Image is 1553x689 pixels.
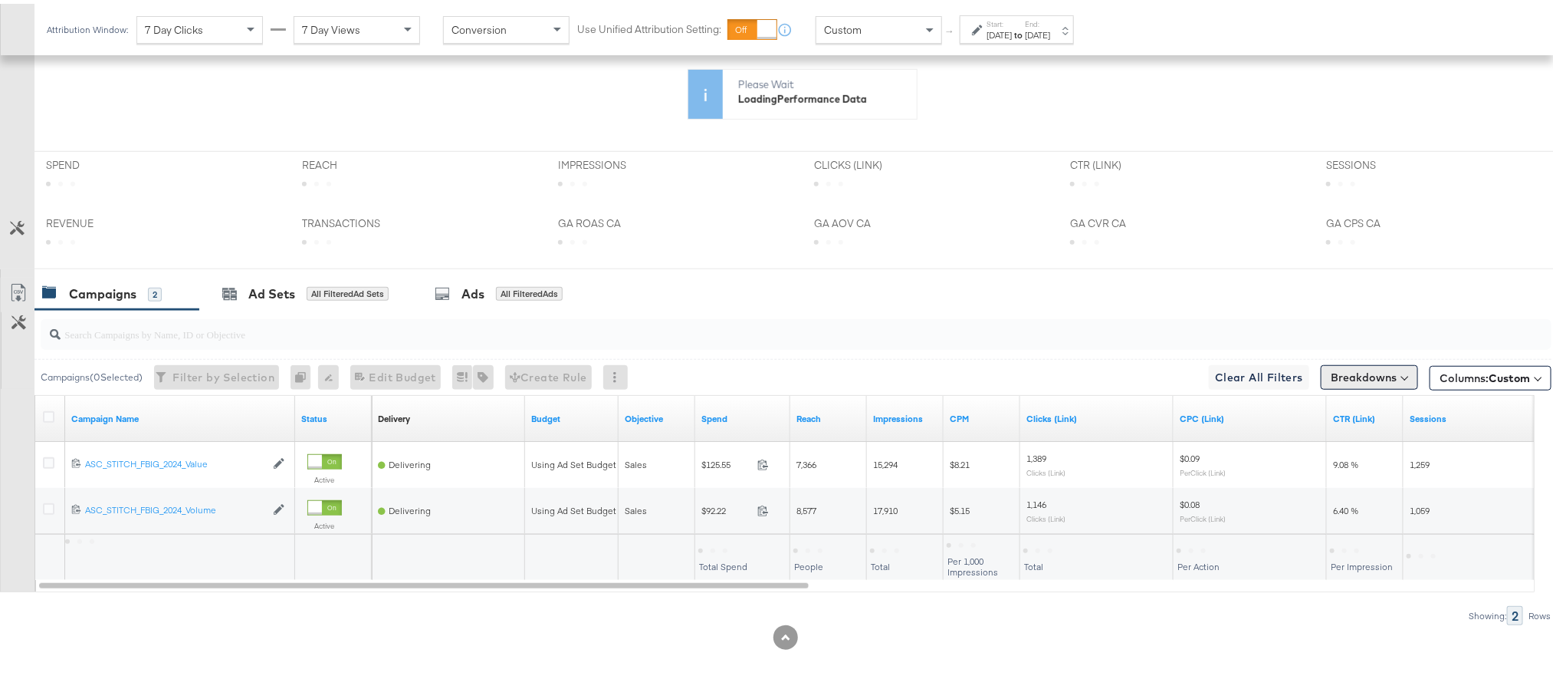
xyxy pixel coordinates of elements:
[577,18,721,33] label: Use Unified Attribution Setting:
[531,455,616,467] div: Using Ad Set Budget
[950,455,970,466] span: $8.21
[248,282,295,299] div: Ad Sets
[1026,409,1167,421] a: The number of clicks on links appearing on your ad or Page that direct people to your sites off F...
[1026,449,1046,460] span: 1,389
[302,19,360,33] span: 7 Day Views
[950,409,1014,421] a: The average cost you've paid to have 1,000 impressions of your ad.
[947,552,998,574] span: Per 1,000 Impressions
[85,500,265,513] div: ASC_STITCH_FBIG_2024_Volume
[307,471,342,481] label: Active
[824,19,862,33] span: Custom
[378,409,410,421] a: Reflects the ability of your Ad Campaign to achieve delivery based on ad states, schedule and bud...
[85,500,265,513] a: ASC_STITCH_FBIG_2024_Volume
[1180,409,1321,421] a: The average cost for each link click you've received from your ad.
[796,455,816,466] span: 7,366
[1180,449,1200,460] span: $0.09
[1333,455,1358,466] span: 9.08 %
[1507,602,1523,621] div: 2
[1025,25,1050,38] div: [DATE]
[1331,557,1393,569] span: Per Impression
[531,409,612,421] a: The maximum amount you're willing to spend on your ads, on average each day or over the lifetime ...
[1321,361,1418,386] button: Breakdowns
[701,501,751,513] span: $92.22
[987,15,1012,25] label: Start:
[531,501,616,513] div: Using Ad Set Budget
[1209,361,1309,386] button: Clear All Filters
[291,361,318,386] div: 0
[1410,501,1430,513] span: 1,059
[301,409,366,421] a: Shows the current state of your Ad Campaign.
[1026,495,1046,506] span: 1,146
[701,409,784,421] a: The total amount spent to date.
[1026,510,1065,519] sub: Clicks (Link)
[1177,557,1220,569] span: Per Action
[389,501,431,513] span: Delivering
[1180,464,1226,473] sub: Per Click (Link)
[148,284,162,298] div: 2
[701,455,751,466] span: $125.55
[46,21,129,31] div: Attribution Window:
[1025,15,1050,25] label: End:
[71,409,289,421] a: Your campaign name.
[796,409,861,421] a: The number of people your ad was served to.
[950,501,970,513] span: $5.15
[1410,409,1551,421] a: Sessions - GA Sessions - The total number of sessions
[1333,501,1358,513] span: 6.40 %
[1410,455,1430,466] span: 1,259
[699,557,747,569] span: Total Spend
[1026,464,1065,473] sub: Clicks (Link)
[61,309,1412,339] input: Search Campaigns by Name, ID or Objective
[1180,495,1200,506] span: $0.08
[1215,364,1303,384] span: Clear All Filters
[1468,607,1507,618] div: Showing:
[145,19,203,33] span: 7 Day Clicks
[389,455,431,466] span: Delivering
[1430,362,1551,387] button: Columns:Custom
[1024,557,1043,569] span: Total
[461,282,484,299] div: Ads
[1528,607,1551,618] div: Rows
[451,19,507,33] span: Conversion
[871,557,890,569] span: Total
[625,501,647,513] span: Sales
[1333,409,1397,421] a: The number of clicks received on a link in your ad divided by the number of impressions.
[794,557,823,569] span: People
[69,282,136,299] div: Campaigns
[1440,367,1530,382] span: Columns:
[41,367,143,381] div: Campaigns ( 0 Selected)
[625,455,647,466] span: Sales
[85,454,265,466] div: ASC_STITCH_FBIG_2024_Value
[85,454,265,467] a: ASC_STITCH_FBIG_2024_Value
[1489,368,1530,381] span: Custom
[625,409,689,421] a: Your campaign's objective.
[496,283,563,297] div: All Filtered Ads
[873,409,937,421] a: The number of times your ad was served. On mobile apps an ad is counted as served the first time ...
[873,501,898,513] span: 17,910
[1180,510,1226,519] sub: Per Click (Link)
[796,501,816,513] span: 8,577
[378,409,410,421] div: Delivery
[307,283,389,297] div: All Filtered Ad Sets
[1012,25,1025,37] strong: to
[873,455,898,466] span: 15,294
[944,26,958,31] span: ↑
[307,517,342,527] label: Active
[987,25,1012,38] div: [DATE]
